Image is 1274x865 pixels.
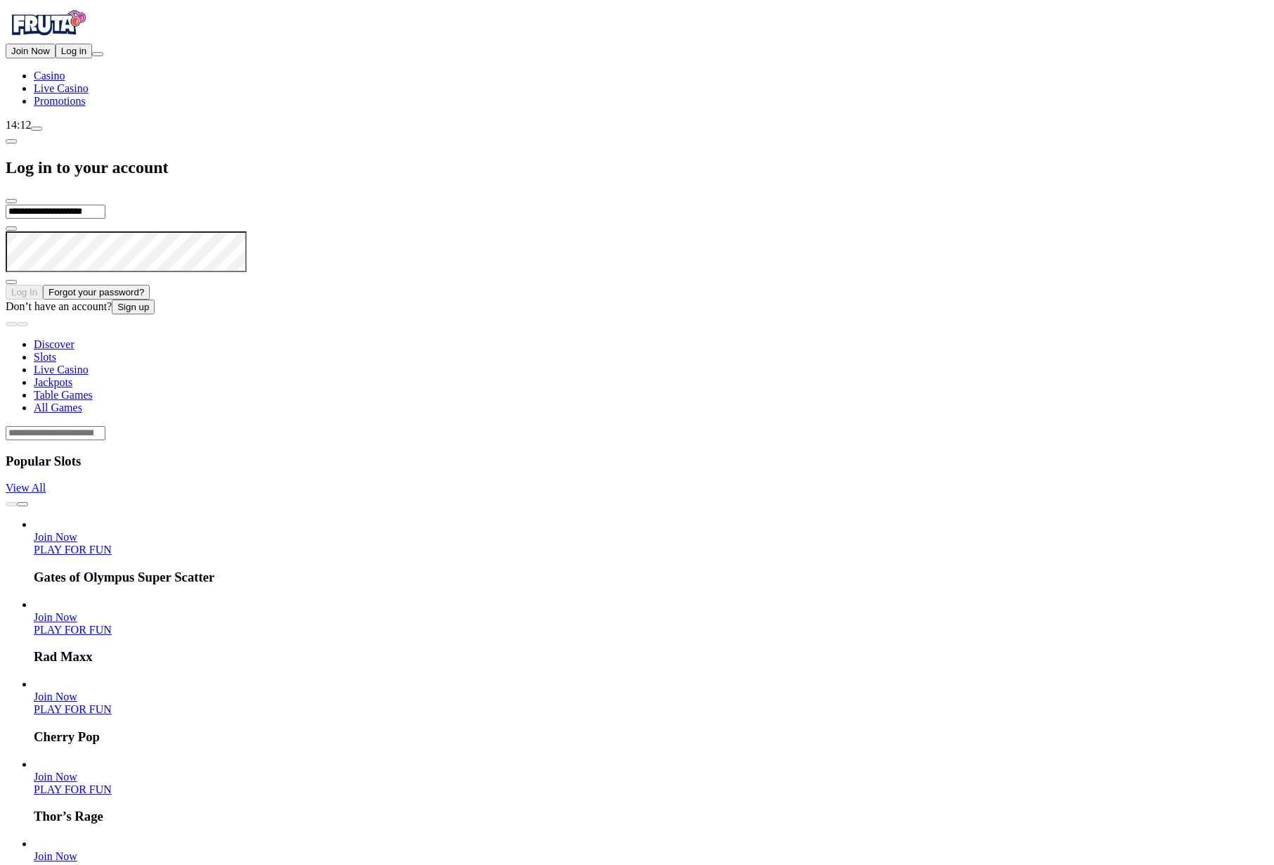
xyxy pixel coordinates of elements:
[17,322,28,326] button: next slide
[6,119,31,131] span: 14:12
[43,285,150,300] button: Forgot your password?
[31,127,42,131] button: live-chat
[6,139,17,143] button: chevron-left icon
[34,570,1268,585] h3: Gates of Olympus Super Scatter
[34,544,112,556] a: Gates of Olympus Super Scatter
[34,783,112,795] a: Thor’s Rage
[34,703,112,715] a: Cherry Pop
[6,280,17,284] button: eye icon
[34,649,1268,665] h3: Rad Maxx
[61,46,86,56] span: Log in
[6,31,90,43] a: Fruta
[34,611,77,623] a: Rad Maxx
[34,691,77,703] span: Join Now
[34,531,77,543] span: Join Now
[6,199,17,203] button: close
[6,426,105,440] input: Search
[34,531,77,543] a: Gates of Olympus Super Scatter
[34,598,1268,665] article: Rad Maxx
[6,285,43,300] button: Log In
[34,402,82,414] a: All Games
[112,300,155,314] button: Sign up
[34,624,112,636] a: Rad Maxx
[117,302,149,312] span: Sign up
[34,82,89,94] a: poker-chip iconLive Casino
[6,44,56,58] button: Join Now
[34,850,77,862] a: Big Bass Bonanza
[6,314,1268,414] nav: Lobby
[34,850,77,862] span: Join Now
[92,52,103,56] button: menu
[34,364,89,376] a: Live Casino
[34,389,93,401] a: Table Games
[34,70,65,82] a: diamond iconCasino
[11,46,50,56] span: Join Now
[34,758,1268,825] article: Thor’s Rage
[34,809,1268,824] h3: Thor’s Rage
[6,322,17,326] button: prev slide
[34,771,77,783] span: Join Now
[34,95,86,107] span: Promotions
[6,300,1268,314] div: Don’t have an account?
[34,611,77,623] span: Join Now
[17,502,28,506] button: next slide
[34,518,1268,585] article: Gates of Olympus Super Scatter
[34,338,74,350] a: Discover
[6,482,46,494] a: View All
[6,158,1268,177] h2: Log in to your account
[34,376,72,388] a: Jackpots
[6,454,1268,469] h3: Popular Slots
[56,44,92,58] button: Log in
[11,287,37,297] span: Log In
[34,691,77,703] a: Cherry Pop
[6,502,17,506] button: prev slide
[6,314,1268,440] header: Lobby
[34,771,77,783] a: Thor’s Rage
[6,6,90,41] img: Fruta
[34,678,1268,745] article: Cherry Pop
[6,226,17,231] button: eye icon
[34,95,86,107] a: gift-inverted iconPromotions
[34,729,1268,745] h3: Cherry Pop
[34,82,89,94] span: Live Casino
[34,351,56,363] a: Slots
[34,70,65,82] span: Casino
[6,6,1268,108] nav: Primary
